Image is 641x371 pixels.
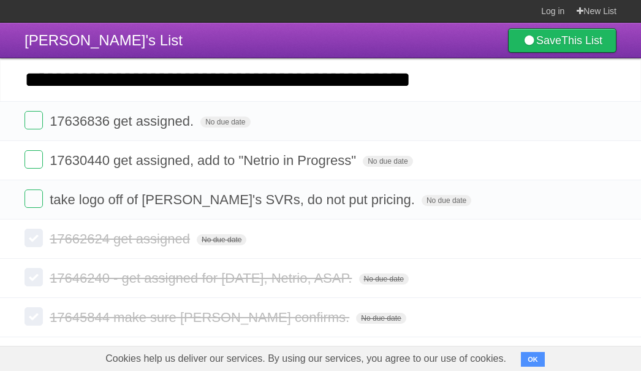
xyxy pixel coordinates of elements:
span: 17662624 get assigned [50,231,193,247]
span: take logo off of [PERSON_NAME]'s SVRs, do not put pricing. [50,192,418,207]
a: SaveThis List [508,28,616,53]
span: 17645844 make sure [PERSON_NAME] confirms. [50,310,352,325]
label: Done [25,189,43,208]
b: This List [561,34,602,47]
label: Done [25,268,43,286]
span: No due date [359,273,409,285]
span: No due date [197,234,246,245]
span: 17646240 - get assigned for [DATE], Netrio, ASAP. [50,270,355,286]
span: Cookies help us deliver our services. By using our services, you agree to our use of cookies. [93,346,518,371]
label: Done [25,111,43,129]
span: [PERSON_NAME]'s List [25,32,183,48]
span: No due date [200,117,250,128]
span: 17630440 get assigned, add to "Netrio in Progress" [50,153,359,168]
span: No due date [363,156,412,167]
label: Done [25,150,43,169]
span: 17636836 get assigned. [50,113,197,129]
label: Done [25,229,43,247]
button: OK [521,352,545,367]
label: Done [25,307,43,326]
span: No due date [422,195,471,206]
span: No due date [356,313,406,324]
